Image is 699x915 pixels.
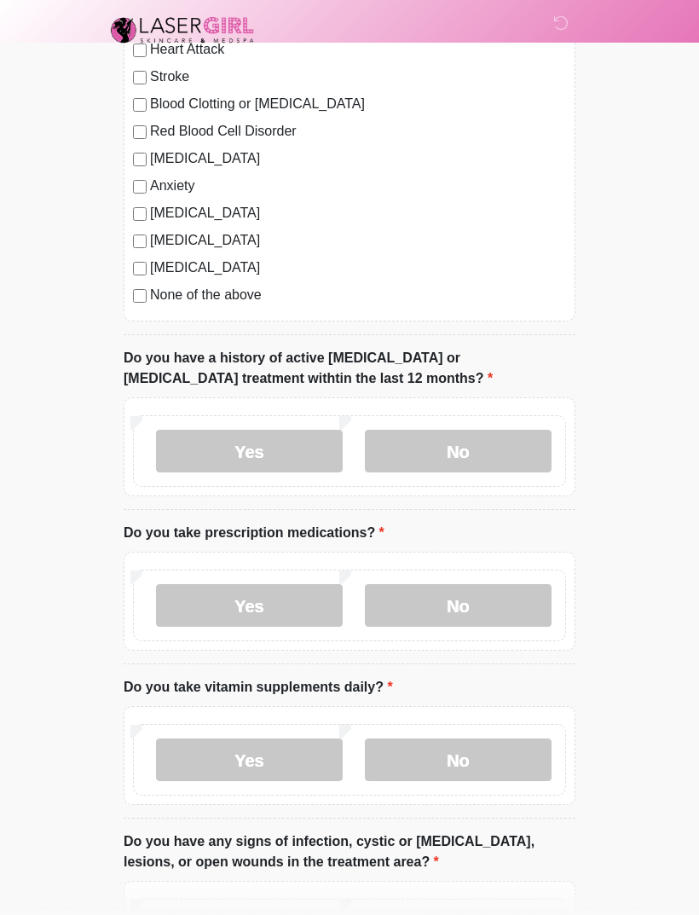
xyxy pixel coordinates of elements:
[150,94,566,114] label: Blood Clotting or [MEDICAL_DATA]
[124,831,575,872] label: Do you have any signs of infection, cystic or [MEDICAL_DATA], lesions, or open wounds in the trea...
[133,235,147,248] input: [MEDICAL_DATA]
[133,207,147,221] input: [MEDICAL_DATA]
[150,203,566,223] label: [MEDICAL_DATA]
[150,176,566,196] label: Anxiety
[150,230,566,251] label: [MEDICAL_DATA]
[365,430,552,472] label: No
[156,738,343,781] label: Yes
[156,584,343,627] label: Yes
[133,125,147,139] input: Red Blood Cell Disorder
[156,430,343,472] label: Yes
[124,348,575,389] label: Do you have a history of active [MEDICAL_DATA] or [MEDICAL_DATA] treatment withtin the last 12 mo...
[133,71,147,84] input: Stroke
[133,98,147,112] input: Blood Clotting or [MEDICAL_DATA]
[124,523,384,543] label: Do you take prescription medications?
[107,13,258,47] img: Laser Girl Med Spa LLC Logo
[150,148,566,169] label: [MEDICAL_DATA]
[150,258,566,278] label: [MEDICAL_DATA]
[133,153,147,166] input: [MEDICAL_DATA]
[133,180,147,194] input: Anxiety
[365,584,552,627] label: No
[133,289,147,303] input: None of the above
[365,738,552,781] label: No
[124,677,393,698] label: Do you take vitamin supplements daily?
[133,262,147,275] input: [MEDICAL_DATA]
[150,285,566,305] label: None of the above
[150,121,566,142] label: Red Blood Cell Disorder
[150,67,566,87] label: Stroke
